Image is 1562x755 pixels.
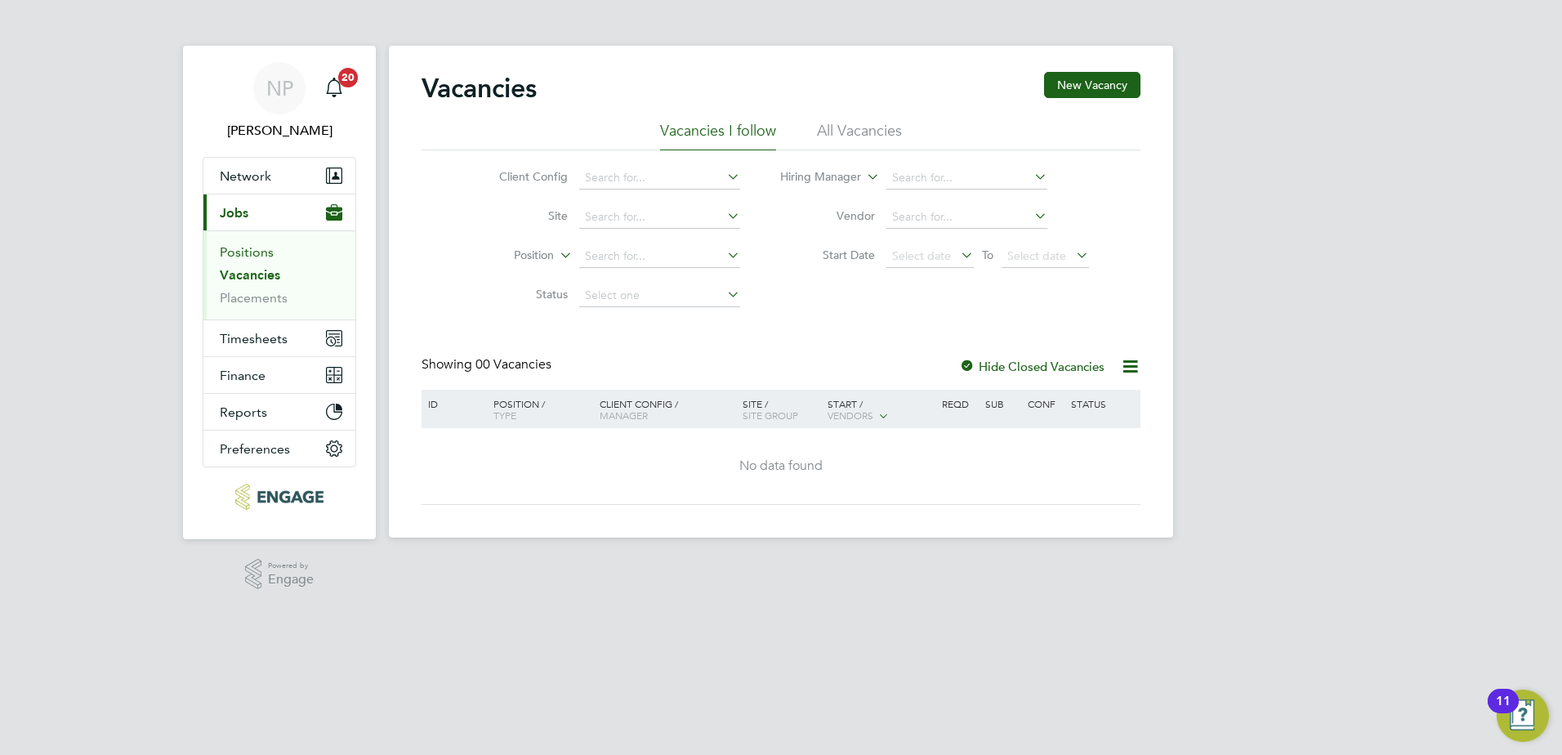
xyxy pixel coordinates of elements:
[203,121,356,141] span: Nick Plumridge
[424,458,1138,475] div: No data found
[268,559,314,573] span: Powered by
[220,267,280,283] a: Vacancies
[1067,390,1138,418] div: Status
[1024,390,1066,418] div: Conf
[268,573,314,587] span: Engage
[596,390,739,429] div: Client Config /
[220,290,288,306] a: Placements
[817,121,902,150] li: All Vacancies
[460,248,554,264] label: Position
[981,390,1024,418] div: Sub
[203,394,355,430] button: Reports
[959,359,1105,374] label: Hide Closed Vacancies
[1044,72,1140,98] button: New Vacancy
[203,357,355,393] button: Finance
[781,208,875,223] label: Vendor
[220,244,274,260] a: Positions
[474,287,568,302] label: Status
[220,205,248,221] span: Jobs
[203,194,355,230] button: Jobs
[183,46,376,539] nav: Main navigation
[203,230,355,319] div: Jobs
[422,356,555,373] div: Showing
[1007,248,1066,263] span: Select date
[579,284,740,307] input: Select one
[203,62,356,141] a: NP[PERSON_NAME]
[318,62,350,114] a: 20
[579,206,740,229] input: Search for...
[938,390,980,418] div: Reqd
[235,484,323,510] img: konnectrecruit-logo-retina.png
[266,78,293,99] span: NP
[886,167,1047,190] input: Search for...
[1497,690,1549,742] button: Open Resource Center, 11 new notifications
[493,409,516,422] span: Type
[338,68,358,87] span: 20
[203,431,355,467] button: Preferences
[220,331,288,346] span: Timesheets
[220,168,271,184] span: Network
[823,390,938,431] div: Start /
[600,409,648,422] span: Manager
[892,248,951,263] span: Select date
[828,409,873,422] span: Vendors
[579,245,740,268] input: Search for...
[203,320,355,356] button: Timesheets
[245,559,315,590] a: Powered byEngage
[474,169,568,184] label: Client Config
[422,72,537,105] h2: Vacancies
[475,356,551,373] span: 00 Vacancies
[424,390,481,418] div: ID
[743,409,798,422] span: Site Group
[767,169,861,185] label: Hiring Manager
[1496,701,1511,722] div: 11
[977,244,998,266] span: To
[739,390,824,429] div: Site /
[481,390,596,429] div: Position /
[579,167,740,190] input: Search for...
[203,484,356,510] a: Go to home page
[660,121,776,150] li: Vacancies I follow
[220,368,266,383] span: Finance
[781,248,875,262] label: Start Date
[220,404,267,420] span: Reports
[474,208,568,223] label: Site
[886,206,1047,229] input: Search for...
[203,158,355,194] button: Network
[220,441,290,457] span: Preferences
